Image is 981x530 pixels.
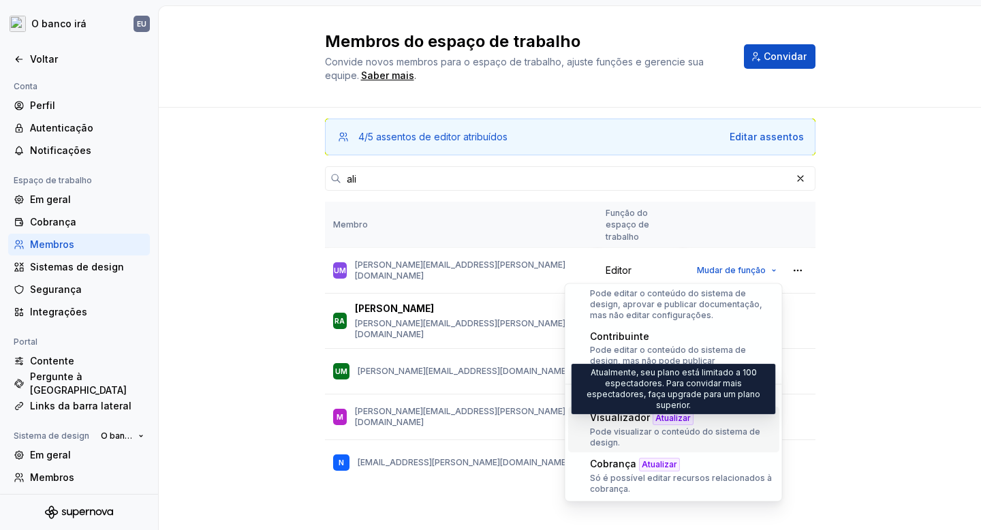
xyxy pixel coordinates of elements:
[8,395,150,417] a: Links da barra lateral
[361,69,414,81] font: Saber mais
[590,345,761,377] font: Pode editar o conteúdo do sistema de design, mas não pode publicar documentação ou acessar config...
[8,256,150,278] a: Sistemas de design
[355,302,434,314] font: [PERSON_NAME]
[45,505,113,519] svg: Logotipo da Supernova
[590,288,762,320] font: Pode editar o conteúdo do sistema de design, aprovar e publicar documentação, mas não editar conf...
[30,371,127,396] font: Pergunte à [GEOGRAPHIC_DATA]
[30,193,71,205] font: Em geral
[30,53,58,65] font: Voltar
[14,337,37,347] font: Portal
[606,264,632,276] font: Editor
[358,131,508,142] font: 4/5 assentos de editor atribuídos
[744,44,815,69] button: Convidar
[30,216,76,228] font: Cobrança
[590,473,772,494] font: Só é possível editar recursos relacionados à cobrança.
[355,260,565,281] font: [PERSON_NAME][EMAIL_ADDRESS][PERSON_NAME][DOMAIN_NAME]
[590,426,760,448] font: Pode visualizar o conteúdo do sistema de design.
[355,318,565,339] font: [PERSON_NAME][EMAIL_ADDRESS][PERSON_NAME][DOMAIN_NAME]
[355,406,565,427] font: [PERSON_NAME][EMAIL_ADDRESS][PERSON_NAME][DOMAIN_NAME]
[30,261,124,272] font: Sistemas de design
[30,283,82,295] font: Segurança
[565,284,782,501] div: Sugestões
[361,69,414,82] a: Saber mais
[730,131,804,142] font: Editar assentos
[14,81,37,91] font: Conta
[730,130,804,144] button: Editar assentos
[334,317,345,325] font: RA
[358,457,569,467] font: [EMAIL_ADDRESS][PERSON_NAME][DOMAIN_NAME]
[691,261,783,280] button: Mudar de função
[655,413,691,423] font: Atualizar
[3,9,155,39] button: O banco iráEU
[590,330,649,342] font: Contribuinte
[8,189,150,211] a: Em geral
[8,95,150,116] a: Perfil
[14,431,89,441] font: Sistema de design
[8,48,150,70] a: Voltar
[14,175,92,185] font: Espaço de trabalho
[590,458,636,469] font: Cobrança
[339,458,344,467] font: N
[8,211,150,233] a: Cobrança
[8,489,150,511] a: Versões
[333,219,368,230] font: Membro
[30,144,91,156] font: Notificações
[8,467,150,488] a: Membros
[30,99,55,111] font: Perfil
[8,350,150,372] a: Contente
[697,265,766,275] font: Mudar de função
[137,20,146,28] font: EU
[335,367,347,375] font: UM
[8,117,150,139] a: Autenticação
[30,471,74,483] font: Membros
[8,234,150,255] a: Membros
[414,71,416,81] font: .
[325,31,580,51] font: Membros do espaço de trabalho
[334,266,346,275] font: UM
[8,301,150,323] a: Integrações
[587,367,762,410] font: Atualmente, seu plano está limitado a 100 espectadores. Para convidar mais espectadores, faça upg...
[30,400,131,411] font: Links da barra lateral
[606,208,649,241] font: Função do espaço de trabalho
[30,449,71,461] font: Em geral
[764,50,807,62] font: Convidar
[30,122,93,134] font: Autenticação
[30,306,87,317] font: Integrações
[8,373,150,394] a: Pergunte à [GEOGRAPHIC_DATA]
[341,166,791,191] input: Pesquisar nos membros do espaço de trabalho...
[8,140,150,161] a: Notificações
[10,16,26,32] img: 5ef8224e-fd7a-45c0-8e66-56d3552b678a.png
[590,411,650,423] font: Visualizador
[337,413,343,421] font: M
[642,459,677,469] font: Atualizar
[8,444,150,466] a: Em geral
[30,238,74,250] font: Membros
[31,18,87,29] font: O banco irá
[325,56,706,81] font: Convide novos membros para o espaço de trabalho, ajuste funções e gerencie sua equipe.
[101,431,147,441] font: O banco irá
[8,279,150,300] a: Segurança
[358,366,569,376] font: [PERSON_NAME][EMAIL_ADDRESS][DOMAIN_NAME]
[30,355,74,367] font: Contente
